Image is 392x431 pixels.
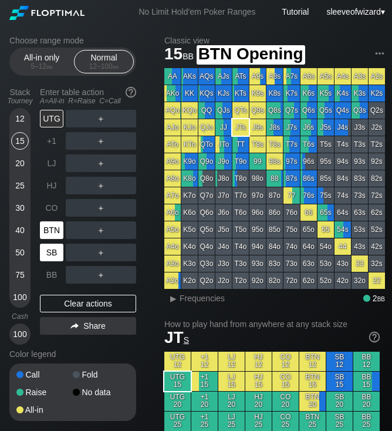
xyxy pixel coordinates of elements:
div: UTG 15 [164,372,191,391]
div: KTo [181,136,198,153]
div: 5 – 12 [17,62,66,70]
div: ATs [232,68,249,85]
div: J3o [215,255,232,272]
div: A4s [334,68,351,85]
div: 85s [317,170,334,187]
div: ＋ [66,154,136,172]
div: 50 [11,244,29,261]
div: CO 12 [272,352,299,371]
div: A6s [300,68,317,85]
div: A8s [266,68,283,85]
div: T6s [300,136,317,153]
div: 86s [300,170,317,187]
div: T3o [232,255,249,272]
div: 100 [11,325,29,343]
div: 66 [300,204,317,221]
div: 75s [317,187,334,204]
div: 94s [334,153,351,170]
div: Call [16,371,73,379]
div: T4s [334,136,351,153]
div: BB 25 [353,412,380,431]
img: help.32db89a4.svg [124,86,137,99]
div: J7s [283,119,300,136]
div: Q5o [198,221,215,238]
div: ＋ [66,177,136,194]
div: Normal [77,50,131,73]
div: SB 12 [326,352,353,371]
div: KK [181,85,198,102]
div: +1 20 [191,392,218,411]
div: Q2o [198,272,215,289]
div: Q7s [283,102,300,119]
div: AJs [215,68,232,85]
div: 76o [283,204,300,221]
div: Q6o [198,204,215,221]
div: 2 [363,294,385,303]
div: 76s [300,187,317,204]
div: 98s [266,153,283,170]
div: 25 [11,177,29,194]
div: BTN 12 [299,352,326,371]
div: J5o [215,221,232,238]
div: ATo [164,136,181,153]
div: Q6s [300,102,317,119]
div: BTN 25 [299,412,326,431]
div: UTG [40,110,63,127]
div: J8o [215,170,232,187]
div: HJ 20 [245,392,272,411]
div: Q8o [198,170,215,187]
div: A7o [164,187,181,204]
div: 83s [352,170,368,187]
div: ＋ [66,199,136,217]
div: 82o [266,272,283,289]
div: K4s [334,85,351,102]
span: bb [183,49,194,62]
div: T5s [317,136,334,153]
div: J4s [334,119,351,136]
div: A5o [164,221,181,238]
div: UTG 12 [164,352,191,371]
div: QJs [215,102,232,119]
div: A6o [164,204,181,221]
div: HJ [40,177,63,194]
div: T9o [232,153,249,170]
div: QJo [198,119,215,136]
div: JTs [232,119,249,136]
div: BB [40,266,63,284]
span: sleeveofwizard [326,7,381,16]
div: Color legend [9,345,136,363]
div: K7o [181,187,198,204]
img: help.32db89a4.svg [368,331,381,344]
div: A3s [352,68,368,85]
div: K3o [181,255,198,272]
div: K5o [181,221,198,238]
div: Q5s [317,102,334,119]
img: ellipsis.fd386fe8.svg [373,47,386,60]
div: 33 [352,255,368,272]
div: LJ 25 [218,412,245,431]
span: s [184,332,189,345]
div: T7s [283,136,300,153]
div: 97s [283,153,300,170]
div: 15 [11,132,29,150]
div: LJ 15 [218,372,245,391]
div: 82s [369,170,385,187]
div: 53o [317,255,334,272]
div: T2o [232,272,249,289]
div: +1 25 [191,412,218,431]
div: CO 15 [272,372,299,391]
div: T5o [232,221,249,238]
div: 64s [334,204,351,221]
div: Q7o [198,187,215,204]
span: bb [46,62,53,70]
div: A=All-in R=Raise C=Call [40,97,136,105]
div: 86o [266,204,283,221]
div: HJ 12 [245,352,272,371]
div: 96s [300,153,317,170]
div: K6o [181,204,198,221]
div: Q4s [334,102,351,119]
div: No Limit Hold’em Poker Ranges [121,7,273,19]
div: J9s [249,119,266,136]
div: J4o [215,238,232,255]
div: BB 15 [353,372,380,391]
